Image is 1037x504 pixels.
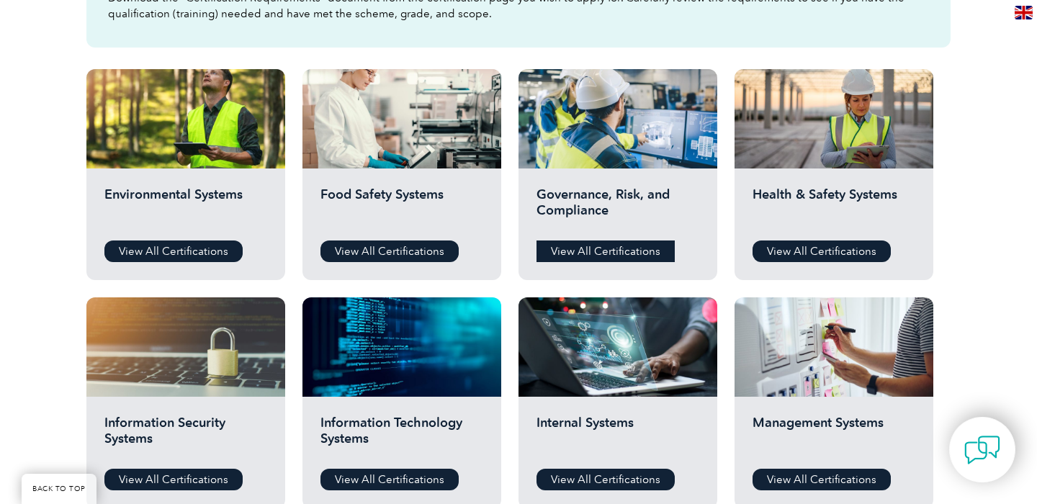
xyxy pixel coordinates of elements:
[104,186,267,230] h2: Environmental Systems
[320,469,459,490] a: View All Certifications
[753,469,891,490] a: View All Certifications
[537,240,675,262] a: View All Certifications
[104,240,243,262] a: View All Certifications
[104,415,267,458] h2: Information Security Systems
[537,415,699,458] h2: Internal Systems
[22,474,96,504] a: BACK TO TOP
[320,186,483,230] h2: Food Safety Systems
[753,415,915,458] h2: Management Systems
[320,415,483,458] h2: Information Technology Systems
[1015,6,1033,19] img: en
[104,469,243,490] a: View All Certifications
[320,240,459,262] a: View All Certifications
[537,186,699,230] h2: Governance, Risk, and Compliance
[537,469,675,490] a: View All Certifications
[753,186,915,230] h2: Health & Safety Systems
[964,432,1000,468] img: contact-chat.png
[753,240,891,262] a: View All Certifications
